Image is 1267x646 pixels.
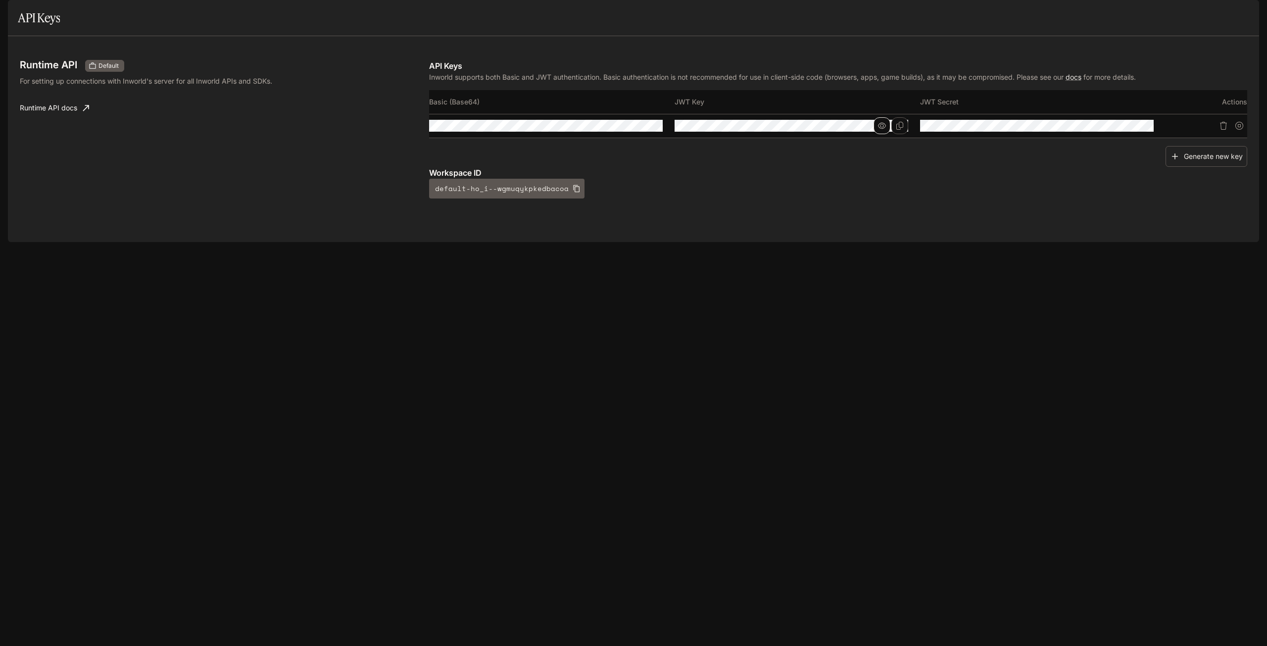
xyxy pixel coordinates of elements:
a: Runtime API docs [16,98,93,118]
button: open drawer [7,5,25,23]
h3: Runtime API [20,60,77,70]
p: Workspace ID [429,167,1247,179]
a: docs [1066,73,1081,81]
button: Suspend API key [1231,118,1247,134]
th: Basic (Base64) [429,90,675,114]
th: Actions [1166,90,1247,114]
p: Inworld supports both Basic and JWT authentication. Basic authentication is not recommended for u... [429,72,1247,82]
h1: API Keys [18,8,60,28]
button: Generate new key [1166,146,1247,167]
div: These keys will apply to your current workspace only [85,60,124,72]
th: JWT Secret [920,90,1166,114]
button: Copy Key [891,117,908,134]
button: Delete API key [1216,118,1231,134]
p: API Keys [429,60,1247,72]
span: Default [95,61,123,70]
p: For setting up connections with Inworld's server for all Inworld APIs and SDKs. [20,76,321,86]
th: JWT Key [675,90,920,114]
button: default-ho_i--wgmuqykpkedbacoa [429,179,585,199]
